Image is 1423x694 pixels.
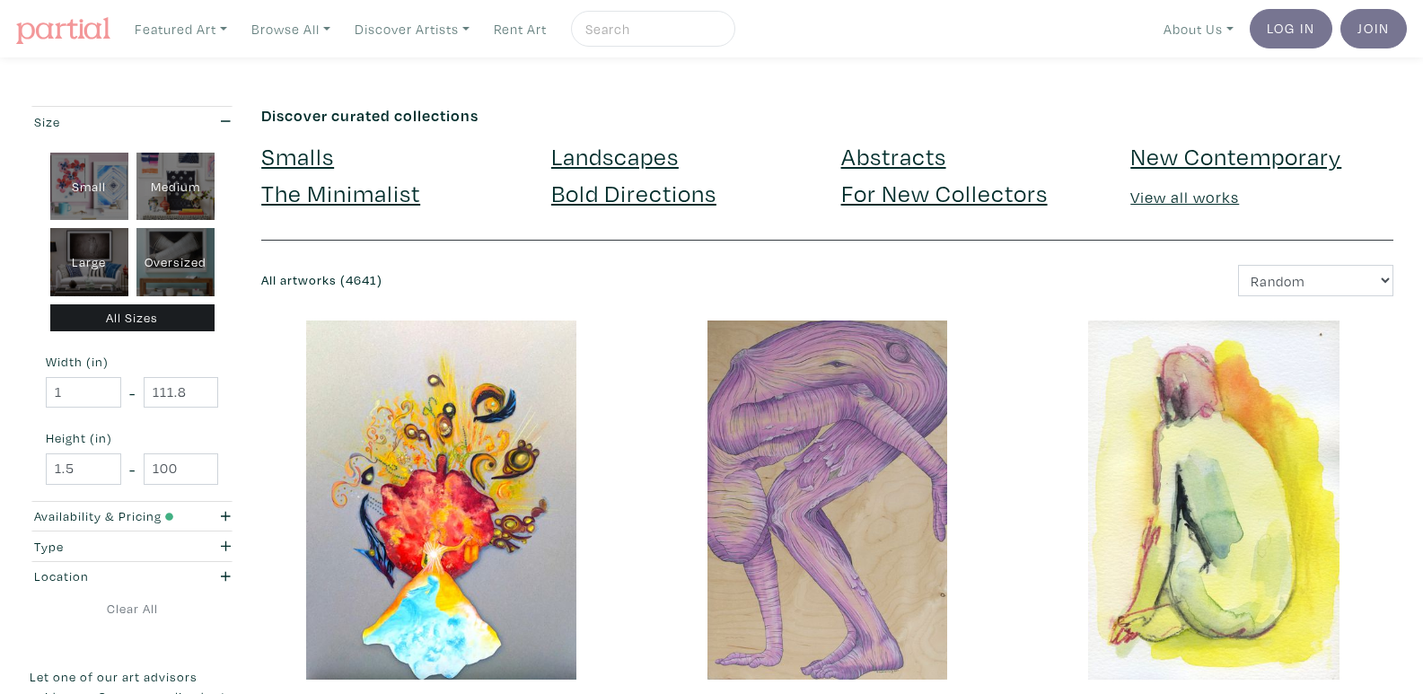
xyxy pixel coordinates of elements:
a: For New Collectors [841,177,1048,208]
a: Discover Artists [347,11,478,48]
div: Oversized [136,228,215,296]
a: Smalls [261,140,334,171]
a: About Us [1155,11,1242,48]
div: Medium [136,153,215,221]
button: Availability & Pricing [30,502,234,531]
span: - [129,381,136,405]
span: - [129,457,136,481]
a: The Minimalist [261,177,420,208]
a: Landscapes [551,140,679,171]
a: Browse All [243,11,338,48]
div: Location [34,567,175,586]
div: Type [34,537,175,557]
a: View all works [1130,187,1239,207]
small: Width (in) [46,356,218,368]
input: Search [584,18,718,40]
a: Clear All [30,599,234,619]
button: Size [30,107,234,136]
div: Size [34,112,175,132]
h6: All artworks (4641) [261,273,813,288]
a: Join [1340,9,1407,48]
div: Large [50,228,128,296]
a: Log In [1250,9,1332,48]
h6: Discover curated collections [261,106,1393,126]
button: Type [30,531,234,561]
small: Height (in) [46,432,218,444]
a: New Contemporary [1130,140,1341,171]
div: All Sizes [50,304,215,332]
a: Rent Art [486,11,555,48]
a: Featured Art [127,11,235,48]
a: Bold Directions [551,177,716,208]
button: Location [30,562,234,592]
div: Availability & Pricing [34,506,175,526]
div: Small [50,153,128,221]
a: Abstracts [841,140,946,171]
